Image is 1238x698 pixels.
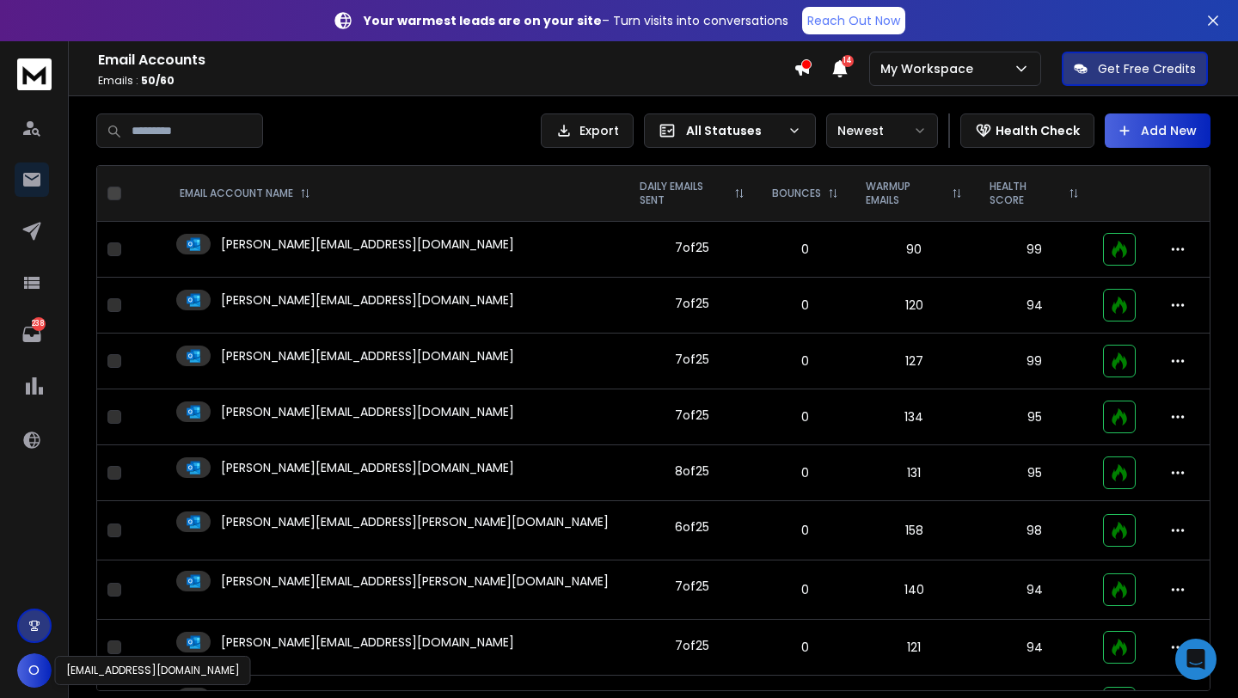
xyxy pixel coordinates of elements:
p: HEALTH SCORE [990,180,1062,207]
div: 7 of 25 [675,578,709,595]
button: Export [541,113,634,148]
p: [PERSON_NAME][EMAIL_ADDRESS][DOMAIN_NAME] [221,347,514,364]
p: 0 [769,352,842,370]
p: 0 [769,408,842,426]
div: 7 of 25 [675,637,709,654]
p: DAILY EMAILS SENT [640,180,728,207]
td: 120 [852,278,976,334]
a: 238 [15,317,49,352]
p: [PERSON_NAME][EMAIL_ADDRESS][DOMAIN_NAME] [221,291,514,309]
strong: Your warmest leads are on your site [364,12,602,29]
p: [PERSON_NAME][EMAIL_ADDRESS][DOMAIN_NAME] [221,634,514,651]
p: 0 [769,241,842,258]
div: 7 of 25 [675,407,709,424]
div: 8 of 25 [675,462,709,480]
td: 131 [852,445,976,501]
p: 0 [769,464,842,481]
p: [PERSON_NAME][EMAIL_ADDRESS][PERSON_NAME][DOMAIN_NAME] [221,572,609,590]
div: 6 of 25 [675,518,709,536]
img: logo [17,58,52,90]
td: 94 [976,560,1093,620]
p: – Turn visits into conversations [364,12,788,29]
span: 14 [842,55,854,67]
td: 94 [976,620,1093,676]
button: Get Free Credits [1062,52,1208,86]
td: 98 [976,501,1093,560]
p: 0 [769,639,842,656]
button: Add New [1105,113,1210,148]
p: Emails : [98,74,794,88]
p: All Statuses [686,122,781,139]
td: 95 [976,389,1093,445]
div: 7 of 25 [675,239,709,256]
p: Get Free Credits [1098,60,1196,77]
p: My Workspace [880,60,980,77]
p: [PERSON_NAME][EMAIL_ADDRESS][DOMAIN_NAME] [221,459,514,476]
td: 127 [852,334,976,389]
p: 0 [769,581,842,598]
td: 158 [852,501,976,560]
div: [EMAIL_ADDRESS][DOMAIN_NAME] [55,656,251,685]
td: 140 [852,560,976,620]
p: Health Check [996,122,1080,139]
span: 50 / 60 [141,73,175,88]
p: BOUNCES [772,187,821,200]
p: Reach Out Now [807,12,900,29]
p: [PERSON_NAME][EMAIL_ADDRESS][PERSON_NAME][DOMAIN_NAME] [221,513,609,530]
button: O [17,653,52,688]
p: 0 [769,297,842,314]
p: 0 [769,522,842,539]
td: 99 [976,222,1093,278]
h1: Email Accounts [98,50,794,70]
td: 134 [852,389,976,445]
td: 95 [976,445,1093,501]
div: EMAIL ACCOUNT NAME [180,187,310,200]
p: [PERSON_NAME][EMAIL_ADDRESS][DOMAIN_NAME] [221,403,514,420]
a: Reach Out Now [802,7,905,34]
td: 121 [852,620,976,676]
td: 99 [976,334,1093,389]
p: WARMUP EMAILS [866,180,945,207]
p: 238 [32,317,46,331]
div: Open Intercom Messenger [1175,639,1217,680]
div: 7 of 25 [675,295,709,312]
div: 7 of 25 [675,351,709,368]
button: Health Check [960,113,1094,148]
button: Newest [826,113,938,148]
td: 90 [852,222,976,278]
td: 94 [976,278,1093,334]
p: [PERSON_NAME][EMAIL_ADDRESS][DOMAIN_NAME] [221,236,514,253]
